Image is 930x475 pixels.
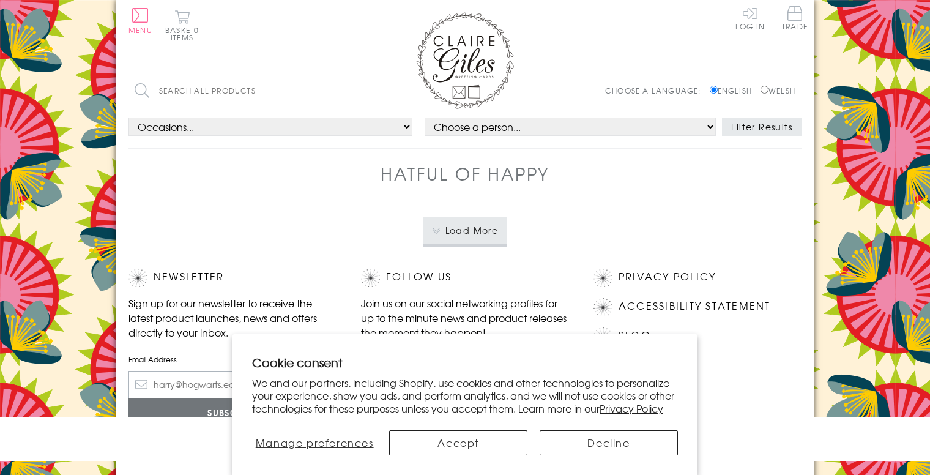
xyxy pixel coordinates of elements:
label: Welsh [761,85,795,96]
p: We and our partners, including Shopify, use cookies and other technologies to personalize your ex... [252,376,678,414]
label: English [710,85,758,96]
span: Manage preferences [256,435,374,450]
button: Decline [540,430,678,455]
p: Join us on our social networking profiles for up to the minute news and product releases the mome... [361,296,569,340]
h2: Cookie consent [252,354,678,371]
span: Trade [782,6,808,30]
button: Menu [128,8,152,34]
input: English [710,86,718,94]
img: Claire Giles Greetings Cards [416,12,514,109]
a: Accessibility Statement [619,298,771,315]
input: Welsh [761,86,768,94]
p: Choose a language: [605,85,707,96]
a: Trade [782,6,808,32]
p: Sign up for our newsletter to receive the latest product launches, news and offers directly to yo... [128,296,337,340]
a: Log In [735,6,765,30]
button: Manage preferences [252,430,377,455]
h1: Hatful of Happy [381,161,549,186]
input: harry@hogwarts.edu [128,371,337,398]
h2: Follow Us [361,269,569,287]
a: Privacy Policy [619,269,716,285]
button: Filter Results [722,118,802,136]
h2: Newsletter [128,269,337,287]
span: Menu [128,24,152,36]
label: Email Address [128,354,337,365]
button: Accept [389,430,527,455]
span: 0 items [171,24,199,43]
input: Search [330,77,343,105]
button: Basket0 items [165,10,199,41]
input: Subscribe [128,398,337,426]
a: Blog [619,327,651,344]
input: Search all products [128,77,343,105]
a: Privacy Policy [600,401,663,416]
button: Load More [423,217,508,244]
